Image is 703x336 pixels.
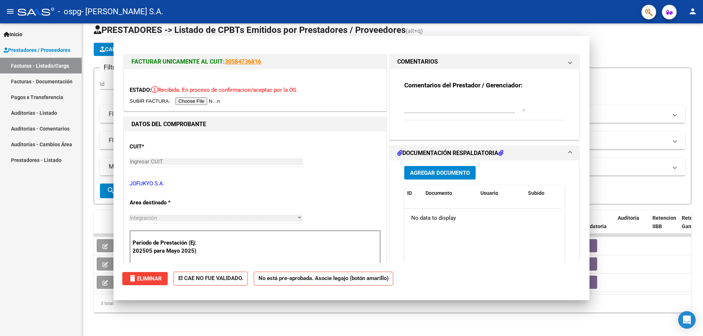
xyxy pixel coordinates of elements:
button: Eliminar [122,272,168,285]
p: CUIT [130,143,205,151]
span: Agregar Documento [410,170,470,176]
p: Período de Prestación (Ej: 202505 para Mayo 2025) [133,239,206,255]
div: DOCUMENTACIÓN RESPALDATORIA [390,161,579,312]
span: - ospg [58,4,81,20]
div: COMENTARIOS [390,69,579,140]
h1: DOCUMENTACIÓN RESPALDATORIA [397,149,503,158]
strong: El CAE NO FUE VALIDADO. [174,272,248,286]
mat-icon: person [688,7,697,16]
datatable-header-cell: Usuario [477,185,525,201]
span: Eliminar [128,275,162,282]
h1: COMENTARIOS [397,57,438,66]
span: Integración [130,215,157,221]
span: PRESTADORES -> Listado de CPBTs Emitidos por Prestadores / Proveedores [94,25,406,35]
div: Open Intercom Messenger [678,311,696,329]
span: Inicio [4,30,22,38]
div: No data to display [404,209,562,227]
span: Buscar Comprobante [107,188,179,194]
strong: Comentarios del Prestador / Gerenciador: [404,82,522,89]
span: - [PERSON_NAME] S.A. [81,4,163,20]
span: Recibida. En proceso de confirmacion/aceptac por la OS. [151,87,298,93]
span: ID [407,190,412,196]
mat-icon: search [107,186,115,195]
span: Doc Respaldatoria [574,215,607,229]
span: Cargar Comprobante [100,46,169,53]
mat-icon: menu [6,7,15,16]
mat-icon: delete [128,274,137,283]
mat-expansion-panel-header: COMENTARIOS [390,54,579,69]
datatable-header-cell: ID [404,185,423,201]
a: 30584736816 [225,58,261,65]
datatable-header-cell: Documento [423,185,477,201]
div: 3 total [94,294,691,313]
mat-panel-title: FILTROS DEL COMPROBANTE [109,110,667,118]
span: ESTADO: [130,87,151,93]
mat-panel-title: FILTROS DE INTEGRACION [109,136,667,144]
datatable-header-cell: Acción [562,185,598,201]
mat-expansion-panel-header: DOCUMENTACIÓN RESPALDATORIA [390,146,579,161]
span: FACTURAR UNICAMENTE AL CUIT: [131,58,225,65]
datatable-header-cell: Retencion IIBB [650,210,679,242]
button: Agregar Documento [404,166,476,180]
mat-panel-title: MAS FILTROS [109,163,667,171]
h3: Filtros [100,62,125,72]
p: JOFUKYO S.A. [130,180,381,188]
datatable-header-cell: Doc Respaldatoria [571,210,615,242]
strong: DATOS DEL COMPROBANTE [131,121,206,128]
datatable-header-cell: Auditoria [615,210,650,242]
datatable-header-cell: Subido [525,185,562,201]
span: Prestadores / Proveedores [4,46,70,54]
p: Area destinado * [130,199,205,207]
span: (alt+q) [406,27,423,34]
span: Retencion IIBB [652,215,676,229]
span: Auditoria [618,215,639,221]
strong: No está pre-aprobada. Asocie legajo (botón amarillo) [254,272,393,286]
span: Usuario [480,190,498,196]
span: Documento [425,190,452,196]
span: Subido [528,190,544,196]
